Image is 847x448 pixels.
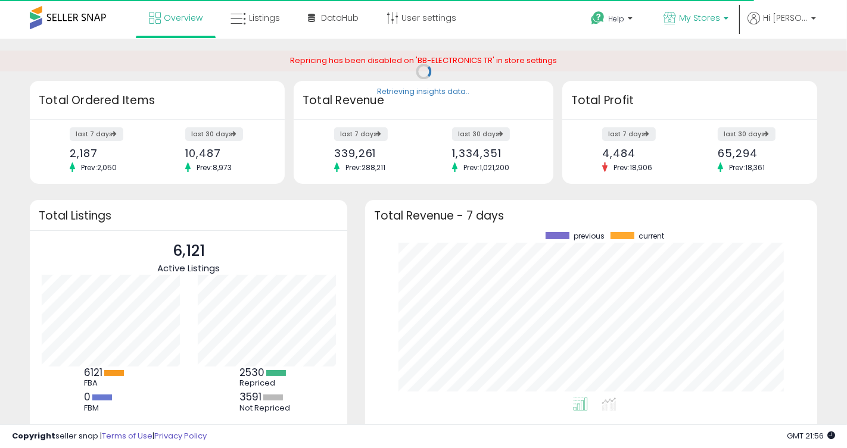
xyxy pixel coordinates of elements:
a: Terms of Use [102,430,152,441]
b: 3591 [239,390,261,404]
span: current [639,232,664,240]
a: Privacy Policy [154,430,207,441]
div: 4,484 [602,147,681,159]
h3: Total Ordered Items [39,92,276,109]
b: 0 [84,390,91,404]
b: 6121 [84,365,102,380]
div: 339,261 [334,147,415,159]
span: My Stores [679,12,720,24]
span: Listings [249,12,280,24]
div: 10,487 [185,147,264,159]
span: Prev: 1,021,200 [457,162,515,173]
span: previous [574,232,605,240]
a: Hi [PERSON_NAME] [748,12,816,39]
span: Prev: 2,050 [75,162,123,173]
span: Hi [PERSON_NAME] [763,12,808,24]
label: last 30 days [452,127,510,141]
div: Retrieving insights data.. [378,86,470,97]
div: 65,294 [718,147,796,159]
span: Repricing has been disabled on 'BB-ELECTRONICS TR' in store settings [290,55,557,66]
h3: Total Revenue - 7 days [374,211,808,220]
h3: Total Profit [571,92,808,109]
span: Prev: 18,361 [723,162,771,173]
span: Active Listings [157,262,220,274]
div: Not Repriced [239,403,293,413]
label: last 30 days [718,127,776,141]
span: 2025-10-14 21:56 GMT [787,430,835,441]
div: seller snap | | [12,431,207,442]
i: Get Help [590,11,605,26]
div: 1,334,351 [452,147,533,159]
div: FBM [84,403,138,413]
strong: Copyright [12,430,55,441]
b: 2530 [239,365,264,380]
a: Help [581,2,644,39]
label: last 7 days [334,127,388,141]
span: Prev: 8,973 [191,162,238,173]
div: Repriced [239,378,293,388]
label: last 7 days [602,127,656,141]
div: FBA [84,378,138,388]
p: 6,121 [157,240,220,262]
span: Help [608,14,624,24]
span: Prev: 288,211 [340,162,391,173]
label: last 30 days [185,127,243,141]
span: DataHub [321,12,359,24]
label: last 7 days [70,127,123,141]
span: Overview [164,12,203,24]
h3: Total Revenue [303,92,544,109]
div: 2,187 [70,147,148,159]
h3: Total Listings [39,211,338,220]
span: Prev: 18,906 [608,162,658,173]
